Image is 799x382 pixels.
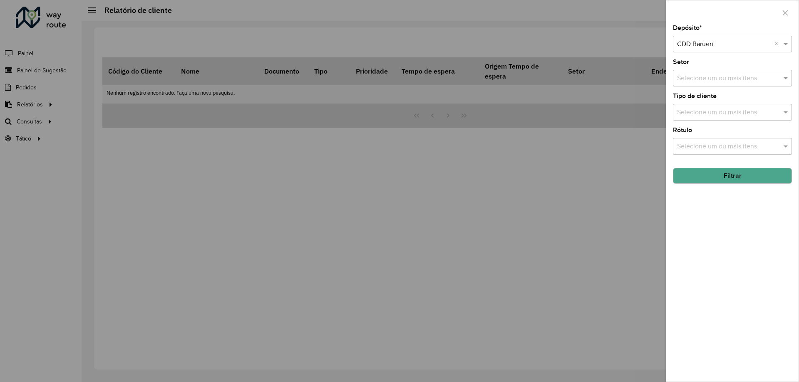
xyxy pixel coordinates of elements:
[673,57,689,67] label: Setor
[673,168,792,184] button: Filtrar
[673,23,702,33] label: Depósito
[673,125,692,135] label: Rótulo
[774,39,782,49] span: Clear all
[673,91,717,101] label: Tipo de cliente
